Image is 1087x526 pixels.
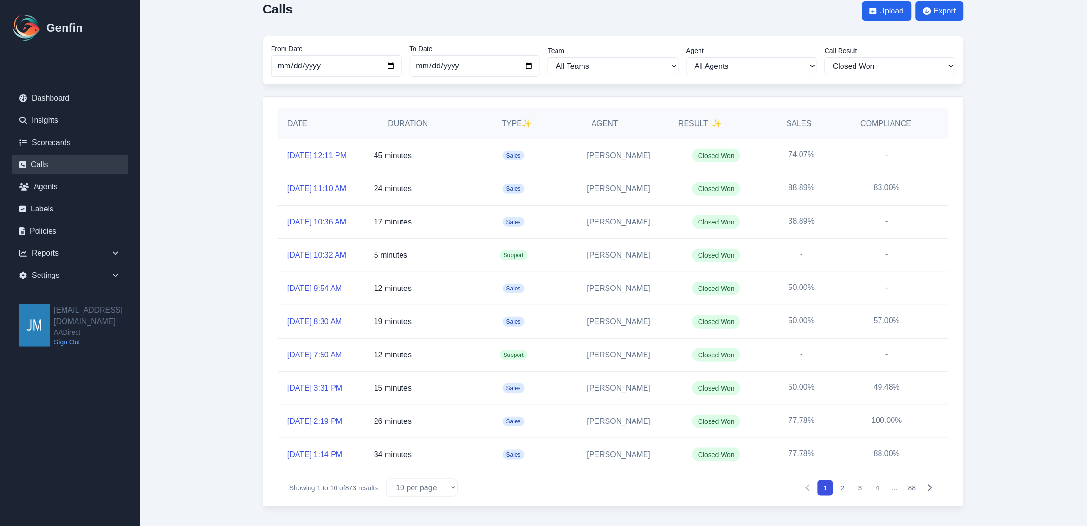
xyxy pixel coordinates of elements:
[759,405,844,438] div: 77.78%
[287,250,346,261] a: [DATE] 10:32 AM
[835,480,851,496] button: 2
[374,382,412,394] p: 15 minutes
[503,450,525,460] span: Sales
[759,139,844,172] div: 74.07%
[289,483,378,493] p: Showing to of results
[692,415,740,428] span: Closed Won
[692,282,740,295] span: Closed Won
[12,111,128,130] a: Insights
[374,150,412,161] p: 45 minutes
[375,118,442,130] h5: Duration
[500,350,528,360] span: Support
[287,183,346,195] a: [DATE] 11:10 AM
[287,150,347,161] a: [DATE] 12:11 PM
[587,349,651,361] a: [PERSON_NAME]
[374,283,412,294] p: 12 minutes
[374,316,412,328] p: 19 minutes
[844,405,930,438] div: 100.00%
[503,383,525,393] span: Sales
[844,272,930,305] div: -
[686,46,817,55] label: Agent
[880,5,904,17] span: Upload
[587,283,651,294] a: [PERSON_NAME]
[818,480,833,496] button: 1
[287,449,342,460] a: [DATE] 1:14 PM
[592,118,618,130] h5: Agent
[587,250,651,261] a: [PERSON_NAME]
[905,480,920,496] button: 88
[587,316,651,328] a: [PERSON_NAME]
[759,172,844,205] div: 88.89%
[287,216,346,228] a: [DATE] 10:36 AM
[712,118,722,130] span: ✨
[759,305,844,338] div: 50.00%
[844,172,930,205] div: 83.00%
[759,438,844,471] div: 77.78%
[692,348,740,362] span: Closed Won
[410,44,541,53] label: To Date
[12,244,128,263] div: Reports
[870,480,885,496] button: 4
[12,133,128,152] a: Scorecards
[801,480,937,496] nav: Pagination
[46,20,83,36] h1: Genfin
[271,44,402,53] label: From Date
[503,317,525,327] span: Sales
[548,46,679,55] label: Team
[54,304,140,328] h2: [EMAIL_ADDRESS][DOMAIN_NAME]
[12,13,42,43] img: Logo
[374,449,412,460] p: 34 minutes
[12,222,128,241] a: Policies
[759,239,844,272] div: -
[587,382,651,394] a: [PERSON_NAME]
[759,206,844,238] div: 38.89%
[287,382,342,394] a: [DATE] 3:31 PM
[692,215,740,229] span: Closed Won
[461,118,572,130] h5: Type
[825,46,956,55] label: Call Result
[374,216,412,228] p: 17 minutes
[287,349,342,361] a: [DATE] 7:50 AM
[503,151,525,160] span: Sales
[12,266,128,285] div: Settings
[330,484,338,492] span: 10
[861,118,912,130] h5: Compliance
[503,284,525,293] span: Sales
[12,177,128,197] a: Agents
[759,272,844,305] div: 50.00%
[692,249,740,262] span: Closed Won
[844,305,930,338] div: 57.00%
[503,417,525,426] span: Sales
[844,438,930,471] div: 88.00%
[759,339,844,371] div: -
[844,339,930,371] div: -
[678,118,722,130] h5: Result
[287,118,355,130] h5: Date
[503,217,525,227] span: Sales
[844,206,930,238] div: -
[500,250,528,260] span: Support
[916,1,964,21] button: Export
[503,184,525,194] span: Sales
[759,372,844,405] div: 50.00%
[587,216,651,228] a: [PERSON_NAME]
[287,416,342,427] a: [DATE] 2:19 PM
[287,316,342,328] a: [DATE] 8:30 AM
[844,139,930,172] div: -
[374,416,412,427] p: 26 minutes
[374,349,412,361] p: 12 minutes
[12,155,128,174] a: Calls
[844,239,930,272] div: -
[692,149,740,162] span: Closed Won
[287,283,342,294] a: [DATE] 9:54 AM
[12,89,128,108] a: Dashboard
[374,250,407,261] p: 5 minutes
[12,199,128,219] a: Labels
[19,304,50,347] img: jmendoza@aadirect.com
[587,183,651,195] a: [PERSON_NAME]
[692,182,740,196] span: Closed Won
[862,1,912,21] button: Upload
[887,480,903,496] span: …
[692,448,740,461] span: Closed Won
